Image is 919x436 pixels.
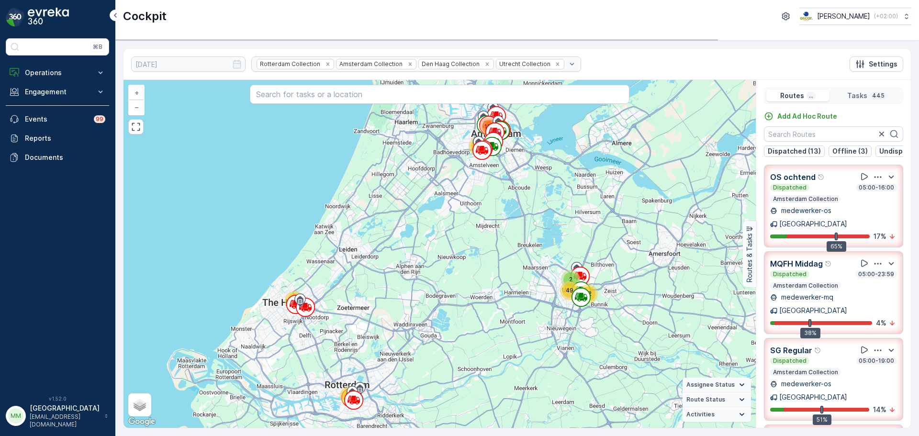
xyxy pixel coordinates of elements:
[777,112,837,121] p: Add Ad Hoc Route
[772,184,807,191] p: Dispatched
[93,43,102,51] p: ⌘B
[566,287,573,294] span: 49
[827,241,846,252] div: 65%
[772,270,807,278] p: Dispatched
[579,284,598,303] div: 12
[250,85,629,104] input: Search for tasks or a location
[30,413,100,428] p: [EMAIL_ADDRESS][DOMAIN_NAME]
[96,115,103,123] p: 99
[28,8,69,27] img: logo_dark-DEwI_e13.png
[768,146,821,156] p: Dispatched (13)
[686,411,715,418] span: Activities
[686,396,725,403] span: Route Status
[134,89,139,97] span: +
[869,59,897,69] p: Settings
[779,306,847,315] p: [GEOGRAPHIC_DATA]
[874,12,898,20] p: ( +02:00 )
[129,394,150,415] a: Layers
[779,219,847,229] p: [GEOGRAPHIC_DATA]
[808,92,814,100] p: ...
[6,403,109,428] button: MM[GEOGRAPHIC_DATA][EMAIL_ADDRESS][DOMAIN_NAME]
[129,100,144,114] a: Zoom Out
[850,56,903,72] button: Settings
[772,195,839,203] p: Amsterdam Collection
[25,68,90,78] p: Operations
[779,292,833,302] p: medewerker-mq
[857,270,895,278] p: 05:00-23:59
[686,381,735,389] span: Assignee Status
[561,270,580,289] div: 2
[683,407,751,422] summary: Activities
[6,148,109,167] a: Documents
[772,282,839,290] p: Amsterdam Collection
[829,145,872,157] button: Offline (3)
[779,392,847,402] p: [GEOGRAPHIC_DATA]
[25,114,88,124] p: Events
[799,8,911,25] button: [PERSON_NAME](+02:00)
[129,86,144,100] a: Zoom In
[858,184,895,191] p: 05:00-16:00
[683,378,751,392] summary: Assignee Status
[8,408,23,424] div: MM
[569,276,572,283] span: 2
[764,145,825,157] button: Dispatched (13)
[858,357,895,365] p: 05:00-19:00
[560,281,579,300] div: 49
[871,92,885,100] p: 445
[25,153,105,162] p: Documents
[126,415,157,428] a: Open this area in Google Maps (opens a new window)
[6,129,109,148] a: Reports
[285,291,304,310] div: 45
[25,87,90,97] p: Engagement
[134,103,139,111] span: −
[772,369,839,376] p: Amsterdam Collection
[832,146,868,156] p: Offline (3)
[126,415,157,428] img: Google
[469,137,488,156] div: 77
[745,233,754,282] p: Routes & Tasks
[873,405,886,414] p: 14 %
[847,91,867,101] p: Tasks
[779,379,831,389] p: medewerker-os
[6,110,109,129] a: Events99
[817,11,870,21] p: [PERSON_NAME]
[799,11,813,22] img: basis-logo_rgb2x.png
[780,91,804,101] p: Routes
[813,414,831,425] div: 51%
[818,173,825,181] div: Help Tooltip Icon
[131,56,246,72] input: dd/mm/yyyy
[876,318,886,328] p: 4 %
[772,357,807,365] p: Dispatched
[800,328,820,338] div: 38%
[814,347,822,354] div: Help Tooltip Icon
[779,206,831,215] p: medewerker-os
[6,8,25,27] img: logo
[484,123,494,130] span: 187
[874,232,886,241] p: 17 %
[683,392,751,407] summary: Route Status
[480,117,499,136] div: 187
[25,134,105,143] p: Reports
[6,396,109,402] span: v 1.52.0
[764,126,903,142] input: Search Routes
[6,82,109,101] button: Engagement
[770,258,823,269] p: MQFH Middag
[6,63,109,82] button: Operations
[825,260,832,268] div: Help Tooltip Icon
[770,171,816,183] p: OS ochtend
[30,403,100,413] p: [GEOGRAPHIC_DATA]
[340,386,359,405] div: 73
[764,112,837,121] a: Add Ad Hoc Route
[123,9,167,24] p: Cockpit
[770,345,812,356] p: SG Regular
